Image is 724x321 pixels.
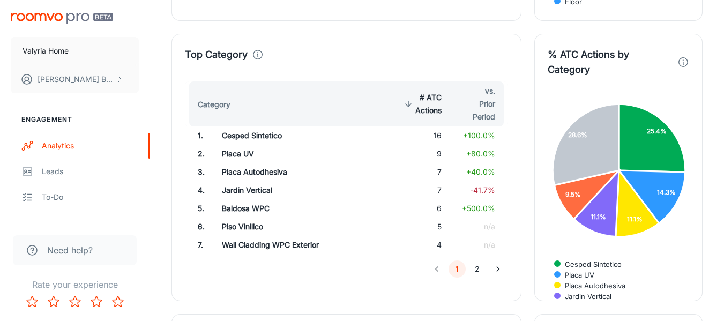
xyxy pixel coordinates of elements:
[185,126,213,145] td: 1 .
[42,140,139,152] div: Analytics
[185,236,213,254] td: 7 .
[185,145,213,163] td: 2 .
[393,181,450,199] td: 7
[557,292,611,301] span: Jardin Vertical
[469,260,486,278] button: Go to page 2
[393,163,450,181] td: 7
[11,13,113,24] img: Roomvo PRO Beta
[449,260,466,278] button: page 1
[393,199,450,218] td: 6
[21,291,43,312] button: Rate 1 star
[107,291,129,312] button: Rate 5 star
[489,260,506,278] button: Go to next page
[213,218,337,236] td: Piso Vinilico
[9,278,141,291] p: Rate your experience
[557,281,625,290] span: Placa Autodhesiva
[64,291,86,312] button: Rate 3 star
[393,126,450,145] td: 16
[548,47,673,77] h4: % ATC Actions by Category
[213,163,337,181] td: Placa Autodhesiva
[462,204,495,213] span: +500.0%
[185,47,248,62] h4: Top Category
[557,259,622,269] span: Cesped Sintetico
[11,37,139,65] button: Valyria Home
[11,65,139,93] button: [PERSON_NAME] Barrio
[198,98,244,111] span: Category
[213,145,337,163] td: Placa UV
[393,218,450,236] td: 5
[43,291,64,312] button: Rate 2 star
[185,199,213,218] td: 5 .
[213,126,337,145] td: Cesped Sintetico
[393,145,450,163] td: 9
[38,73,113,85] p: [PERSON_NAME] Barrio
[47,244,93,257] span: Need help?
[557,270,594,280] span: Placa UV
[466,167,495,176] span: +40.0%
[42,166,139,177] div: Leads
[23,45,69,57] p: Valyria Home
[185,218,213,236] td: 6 .
[213,181,337,199] td: Jardin Vertical
[213,236,337,254] td: Wall Cladding WPC Exterior
[459,85,495,123] span: vs. Prior Period
[484,222,495,231] span: n/a
[401,91,442,117] span: # ATC Actions
[466,149,495,158] span: +80.0%
[185,163,213,181] td: 3 .
[185,181,213,199] td: 4 .
[213,199,337,218] td: Baldosa WPC
[484,240,495,249] span: n/a
[427,260,508,278] nav: pagination navigation
[463,131,495,140] span: +100.0%
[470,185,495,195] span: -41.7%
[393,236,450,254] td: 4
[42,191,139,203] div: To-do
[86,291,107,312] button: Rate 4 star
